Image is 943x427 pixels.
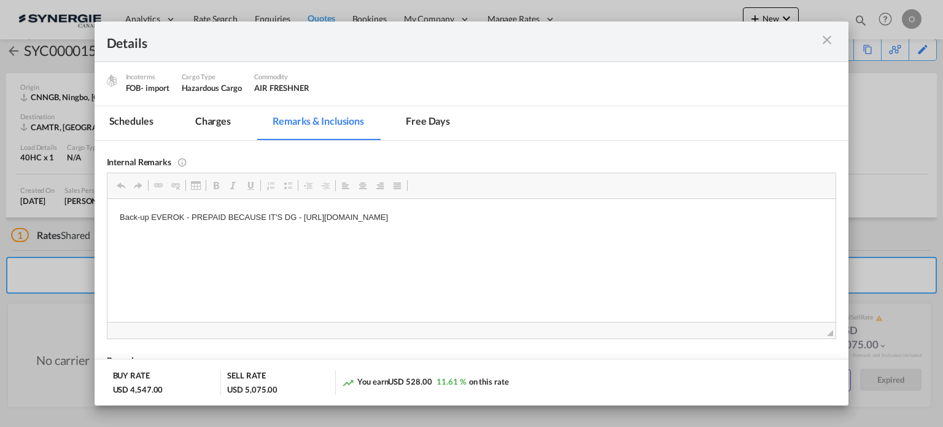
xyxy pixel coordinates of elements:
[126,71,169,82] div: Incoterms
[95,22,849,406] md-dialog: Port of Loading ...
[12,34,76,44] strong: E Manifest (ACI):
[95,106,478,140] md-pagination-wrapper: Use the left and right arrow keys to navigate between tabs
[254,71,309,82] div: Commodity
[437,377,465,386] span: 11.61 %
[177,156,187,166] md-icon: This remarks only visible for internal user and will not be printed on Quote PDF
[208,178,225,194] a: Bold (Ctrl+B)
[105,74,118,87] img: cargo.png
[388,377,432,386] span: USD 528.00
[12,12,716,25] body: Editor, editor5
[242,178,259,194] a: Underline (Ctrl+U)
[150,178,167,194] a: Link (Ctrl+K)
[820,33,834,47] md-icon: icon-close m-3 fg-AAA8AD cursor
[342,377,354,389] md-icon: icon-trending-up
[126,82,169,93] div: FOB
[279,178,297,194] a: Insert/Remove Bulleted List
[112,178,130,194] a: Undo (Ctrl+Z)
[130,178,147,194] a: Redo (Ctrl+Y)
[12,54,716,105] p: Applicable if Synergie is responsible to submit Per E-manifest and per HBL Frob ACI filing: 50$ u...
[254,83,309,93] span: AIR FRESHNER
[182,71,243,82] div: Cargo Type
[95,106,168,140] md-tab-item: Schedules
[225,178,242,194] a: Italic (Ctrl+I)
[141,82,169,93] div: - import
[300,178,317,194] a: Decrease Indent
[12,113,716,126] p: ---------------------------------------------------------------------
[371,178,389,194] a: Align Right
[107,355,837,365] div: Remarks
[107,156,837,166] div: Internal Remarks
[227,370,265,384] div: SELL RATE
[342,376,508,389] div: You earn on this rate
[389,178,406,194] a: Justify
[113,370,150,384] div: BUY RATE
[107,34,764,49] div: Details
[827,330,833,336] span: Resize
[12,14,188,23] strong: —---------------------------------------------------------------
[187,178,204,194] a: Table
[113,384,163,395] div: USD 4,547.00
[182,82,243,93] div: Hazardous Cargo
[262,178,279,194] a: Insert/Remove Numbered List
[12,12,716,410] body: Editor, editor4
[317,178,334,194] a: Increase Indent
[258,106,379,140] md-tab-item: Remarks & Inclusions
[391,106,465,140] md-tab-item: Free days
[180,106,246,140] md-tab-item: Charges
[354,178,371,194] a: Centre
[227,384,277,395] div: USD 5,075.00
[167,178,184,194] a: Unlink
[107,199,836,322] iframe: Editor, editor6
[337,178,354,194] a: Align Left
